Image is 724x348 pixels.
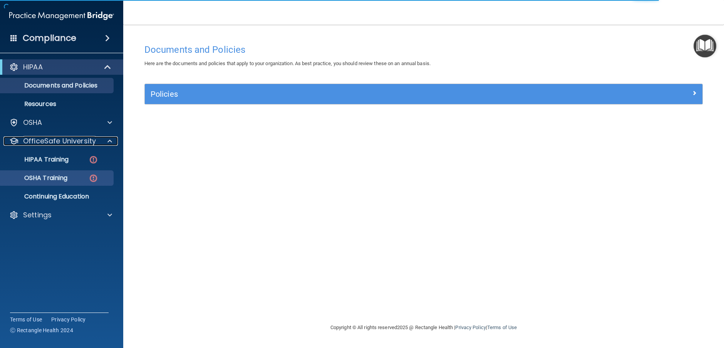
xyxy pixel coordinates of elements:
[144,61,431,66] span: Here are the documents and policies that apply to your organization. As best practice, you should...
[23,62,43,72] p: HIPAA
[5,193,110,200] p: Continuing Education
[23,210,52,220] p: Settings
[51,316,86,323] a: Privacy Policy
[9,8,114,24] img: PMB logo
[23,136,96,146] p: OfficeSafe University
[5,100,110,108] p: Resources
[455,324,486,330] a: Privacy Policy
[144,45,703,55] h4: Documents and Policies
[9,62,112,72] a: HIPAA
[10,326,73,334] span: Ⓒ Rectangle Health 2024
[487,324,517,330] a: Terms of Use
[151,90,557,98] h5: Policies
[694,35,716,57] button: Open Resource Center
[10,316,42,323] a: Terms of Use
[89,173,98,183] img: danger-circle.6113f641.png
[9,136,112,146] a: OfficeSafe University
[23,118,42,127] p: OSHA
[151,88,697,100] a: Policies
[9,118,112,127] a: OSHA
[9,210,112,220] a: Settings
[89,155,98,165] img: danger-circle.6113f641.png
[5,174,67,182] p: OSHA Training
[5,82,110,89] p: Documents and Policies
[23,33,76,44] h4: Compliance
[283,315,564,340] div: Copyright © All rights reserved 2025 @ Rectangle Health | |
[5,156,69,163] p: HIPAA Training
[591,293,715,324] iframe: Drift Widget Chat Controller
